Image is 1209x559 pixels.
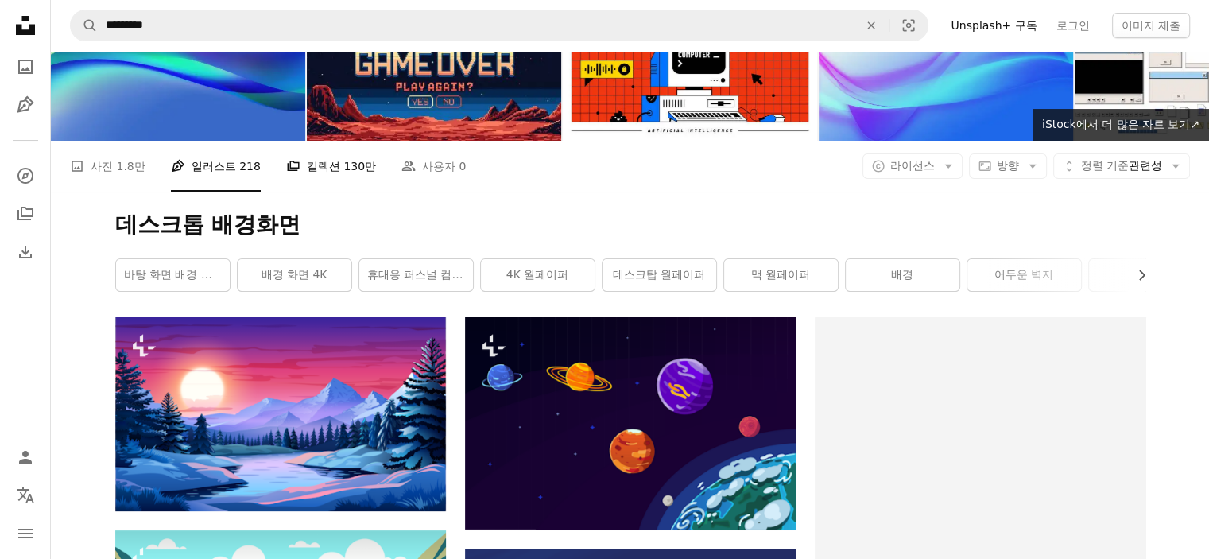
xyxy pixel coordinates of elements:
[846,259,959,291] a: 배경
[969,153,1047,179] button: 방향
[10,518,41,549] button: 메뉴
[116,259,230,291] a: 바탕 화면 배경 무늬
[10,236,41,268] a: 다운로드 내역
[1112,13,1190,38] button: 이미지 제출
[465,416,796,430] a: 행성과 별이 있는 우주 장면
[10,198,41,230] a: 컬렉션
[115,317,446,511] img: 우아한 나무, 눈 덮인 산, 수평선에 부드럽게 키스하는 숨막히는 일몰이 고요한 아름다움을 연출하는 그림 같은 겨울 풍경.
[10,160,41,192] a: 탐색
[401,141,466,192] a: 사용자 0
[1127,259,1145,291] button: 목록을 오른쪽으로 스크롤
[862,153,963,179] button: 라이선스
[1081,158,1162,174] span: 관련성
[1033,109,1209,141] a: iStock에서 더 많은 자료 보기↗
[70,141,145,192] a: 사진 1.8만
[238,259,351,291] a: 배경 화면 4K
[1053,153,1190,179] button: 정렬 기준관련성
[286,141,376,192] a: 컬렉션 130만
[724,259,838,291] a: 맥 월페이퍼
[1047,13,1099,38] a: 로그인
[116,157,145,175] span: 1.8만
[10,10,41,45] a: 홈 — Unsplash
[465,317,796,530] img: 행성과 별이 있는 우주 장면
[115,211,1145,239] h1: 데스크톱 배경화면
[359,259,473,291] a: 휴대용 퍼스널 컴퓨터 벽지
[890,159,935,172] span: 라이선스
[343,157,376,175] span: 130만
[603,259,716,291] a: 데스크탑 월페이퍼
[459,157,467,175] span: 0
[10,441,41,473] a: 로그인 / 가입
[1081,159,1129,172] span: 정렬 기준
[115,407,446,421] a: 우아한 나무, 눈 덮인 산, 수평선에 부드럽게 키스하는 숨막히는 일몰이 고요한 아름다움을 연출하는 그림 같은 겨울 풍경.
[889,10,928,41] button: 시각적 검색
[941,13,1046,38] a: Unsplash+ 구독
[481,259,595,291] a: 4K 월페이퍼
[997,159,1019,172] span: 방향
[854,10,889,41] button: 삭제
[10,89,41,121] a: 일러스트
[10,479,41,511] button: 언어
[71,10,98,41] button: Unsplash 검색
[967,259,1081,291] a: 어두운 벽지
[70,10,928,41] form: 사이트 전체에서 이미지 찾기
[1089,259,1203,291] a: 자연
[1042,118,1199,130] span: iStock에서 더 많은 자료 보기 ↗
[10,51,41,83] a: 사진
